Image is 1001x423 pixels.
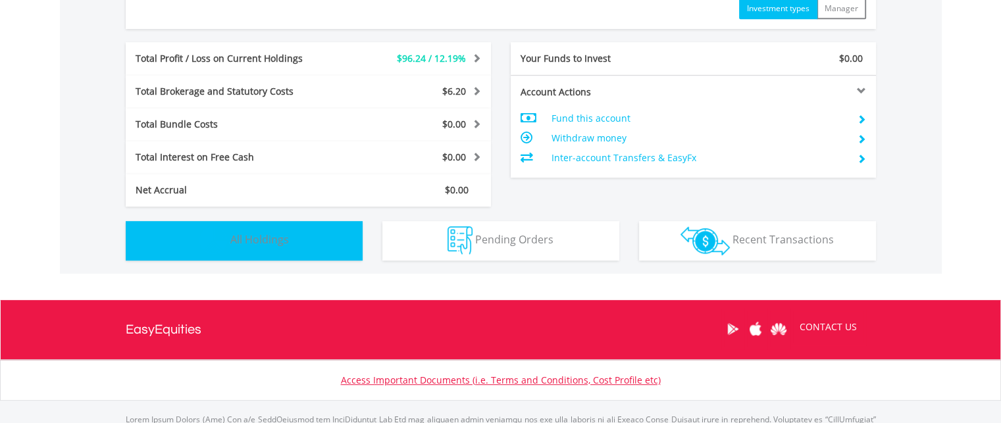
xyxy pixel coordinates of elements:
[511,86,694,99] div: Account Actions
[126,221,363,261] button: All Holdings
[126,85,339,98] div: Total Brokerage and Statutory Costs
[126,52,339,65] div: Total Profit / Loss on Current Holdings
[230,232,289,247] span: All Holdings
[382,221,619,261] button: Pending Orders
[442,151,466,163] span: $0.00
[126,184,339,197] div: Net Accrual
[639,221,876,261] button: Recent Transactions
[551,148,846,168] td: Inter-account Transfers & EasyFx
[442,85,466,97] span: $6.20
[341,374,661,386] a: Access Important Documents (i.e. Terms and Conditions, Cost Profile etc)
[199,226,228,255] img: holdings-wht.png
[680,226,730,255] img: transactions-zar-wht.png
[551,128,846,148] td: Withdraw money
[511,52,694,65] div: Your Funds to Invest
[126,118,339,131] div: Total Bundle Costs
[721,309,744,349] a: Google Play
[839,52,863,64] span: $0.00
[126,300,201,359] a: EasyEquities
[448,226,473,255] img: pending_instructions-wht.png
[126,151,339,164] div: Total Interest on Free Cash
[790,309,866,345] a: CONTACT US
[397,52,466,64] span: $96.24 / 12.19%
[475,232,553,247] span: Pending Orders
[551,109,846,128] td: Fund this account
[442,118,466,130] span: $0.00
[744,309,767,349] a: Apple
[767,309,790,349] a: Huawei
[732,232,834,247] span: Recent Transactions
[445,184,469,196] span: $0.00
